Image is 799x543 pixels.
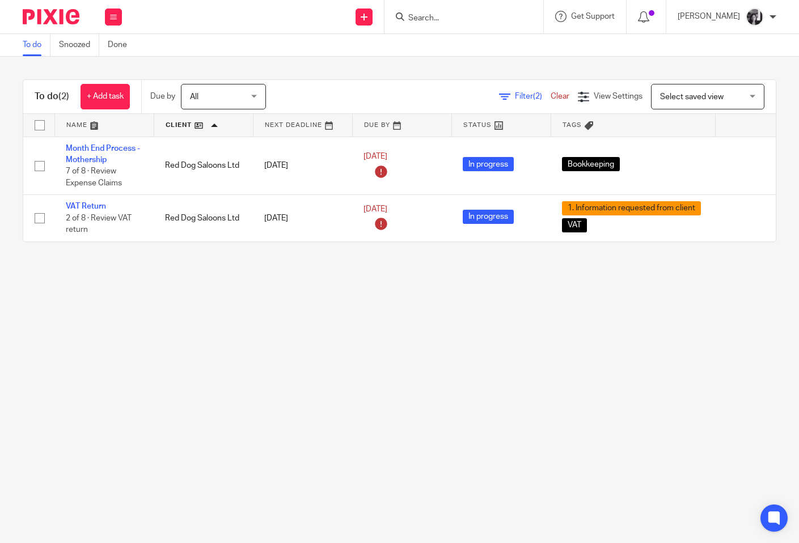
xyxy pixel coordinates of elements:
[253,195,352,241] td: [DATE]
[746,8,764,26] img: IMG_7103.jpg
[463,210,514,224] span: In progress
[66,145,140,164] a: Month End Process - Mothership
[253,137,352,195] td: [DATE]
[533,92,542,100] span: (2)
[23,9,79,24] img: Pixie
[551,92,569,100] a: Clear
[571,12,615,20] span: Get Support
[59,34,99,56] a: Snoozed
[562,157,620,171] span: Bookkeeping
[463,157,514,171] span: In progress
[563,122,582,128] span: Tags
[66,167,122,187] span: 7 of 8 · Review Expense Claims
[660,93,724,101] span: Select saved view
[190,93,198,101] span: All
[150,91,175,102] p: Due by
[515,92,551,100] span: Filter
[66,202,106,210] a: VAT Return
[594,92,642,100] span: View Settings
[154,137,253,195] td: Red Dog Saloons Ltd
[363,205,387,213] span: [DATE]
[562,201,701,215] span: 1. Information requested from client
[35,91,69,103] h1: To do
[81,84,130,109] a: + Add task
[562,218,587,232] span: VAT
[154,195,253,241] td: Red Dog Saloons Ltd
[108,34,136,56] a: Done
[66,214,132,234] span: 2 of 8 · Review VAT return
[58,92,69,101] span: (2)
[23,34,50,56] a: To do
[363,152,387,160] span: [DATE]
[678,11,740,22] p: [PERSON_NAME]
[407,14,509,24] input: Search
